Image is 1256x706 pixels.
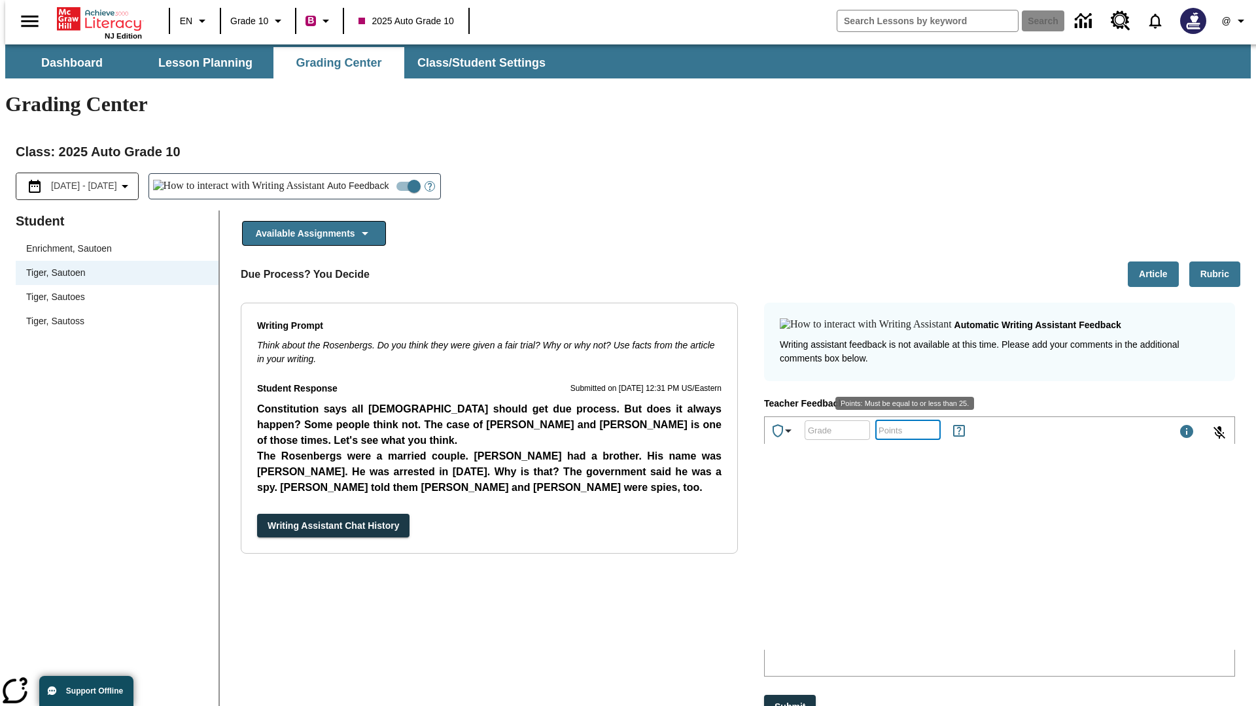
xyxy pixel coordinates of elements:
p: Writing assistant feedback is not available at this time. Please add your comments in the additio... [780,338,1219,365]
button: Available Assignments [242,221,386,246]
button: Dashboard [7,47,137,78]
span: Enrichment, Sautoen [26,242,208,256]
span: B [307,12,314,29]
button: Language: EN, Select a language [174,9,216,33]
div: SubNavbar [5,47,557,78]
button: Lesson Planning [140,47,271,78]
p: Thank you for submitting your answer. Here are things that are working and some suggestions for i... [5,10,191,46]
input: search field [837,10,1018,31]
span: EN [180,14,192,28]
button: Select the date range menu item [22,178,133,194]
button: Open Help for Writing Assistant [419,174,440,199]
p: Constitution says all [DEMOGRAPHIC_DATA] should get due process. But does it always happen? Some ... [257,401,722,448]
span: [DATE] - [DATE] [51,179,117,193]
p: Writing Prompt [257,319,722,333]
button: Boost Class color is violet red. Change class color [300,9,339,33]
div: Tiger, Sautoen [16,261,218,285]
input: Grade: Letters, numbers, %, + and - are allowed. [805,412,870,447]
p: Student Response [257,401,722,498]
button: Writing Assistant Chat History [257,514,410,538]
div: Enrichment, Sautoen [16,237,218,261]
div: Points: Must be equal to or less than 25. [835,397,974,410]
span: Tiger, Sautoes [26,290,208,304]
button: Achievements [765,418,801,444]
img: How to interact with Writing Assistant [153,180,325,193]
button: Open side menu [10,2,49,41]
p: Automatic writing assistant feedback [954,318,1121,333]
button: Rules for Earning Points and Achievements, Will open in new tab [946,418,972,444]
img: How to interact with Writing Assistant [780,318,952,331]
div: Points: Must be equal to or less than 25. [875,420,941,440]
p: Teacher Feedback [764,397,1235,411]
p: Submitted on [DATE] 12:31 PM US/Eastern [570,382,722,395]
button: Profile/Settings [1214,9,1256,33]
button: Click to activate and allow voice recognition [1204,417,1235,448]
div: SubNavbar [5,44,1251,78]
p: Unclear and Off-Topic [5,56,191,68]
button: Class/Student Settings [407,47,556,78]
div: Tiger, Sautoss [16,309,218,333]
button: Grading Center [273,47,404,78]
h2: Class : 2025 Auto Grade 10 [16,141,1240,162]
p: [PERSON_NAME] and [PERSON_NAME] were arrested. They were put on tri [257,496,722,511]
span: Grade 10 [230,14,268,28]
span: Tiger, Sautoss [26,314,208,328]
button: Rubric, Will open in new tab [1189,261,1240,287]
button: Select a new avatar [1172,4,1214,38]
p: The Rosenbergs were a married couple. [PERSON_NAME] had a brother. His name was [PERSON_NAME]. He... [257,448,722,496]
h1: Grading Center [5,92,1251,116]
span: Auto Feedback [327,179,389,193]
button: Support Offline [39,676,133,706]
svg: Collapse Date Range Filter [117,178,133,194]
div: Maximum 1000 characters Press Escape to exit toolbar and use left and right arrow keys to access ... [1179,424,1195,442]
span: NJ Edition [105,32,142,40]
div: Grade: Letters, numbers, %, + and - are allowed. [805,420,870,440]
a: Home [57,6,142,32]
span: 2025 Auto Grade 10 [358,14,453,28]
button: Grade: Grade 10, Select a grade [225,9,291,33]
div: Think about the Rosenbergs. Do you think they were given a fair trial? Why or why not? Use facts ... [257,339,722,366]
input: Points: Must be equal to or less than 25. [875,412,941,447]
body: Type your response here. [5,10,191,311]
span: Support Offline [66,686,123,696]
a: Resource Center, Will open in new tab [1103,3,1138,39]
p: While your response is not relevant to the question, it's vital to focus on the topic at hand. Pl... [5,78,191,137]
p: Student Response [257,382,338,396]
div: Home [57,5,142,40]
button: Article, Will open in new tab [1128,261,1179,287]
a: Notifications [1138,4,1172,38]
span: @ [1221,14,1230,28]
a: Data Center [1067,3,1103,39]
img: Avatar [1180,8,1206,34]
p: Due Process? You Decide [241,267,370,282]
span: Tiger, Sautoen [26,266,208,280]
p: Student [16,210,218,231]
div: Tiger, Sautoes [16,285,218,309]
